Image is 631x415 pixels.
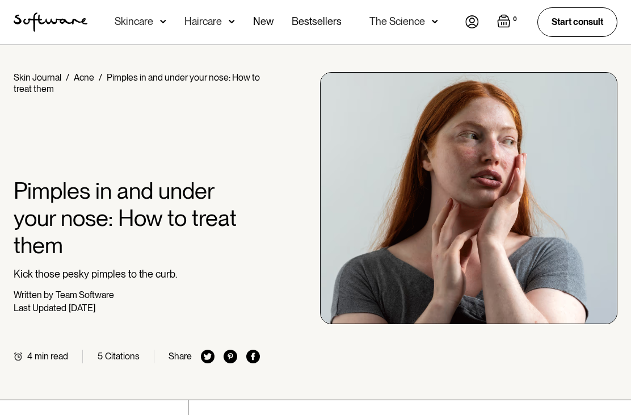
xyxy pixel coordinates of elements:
[105,351,140,362] div: Citations
[201,350,214,363] img: twitter icon
[98,351,103,362] div: 5
[99,72,102,83] div: /
[14,12,87,32] a: home
[14,177,260,259] h1: Pimples in and under your nose: How to treat them
[160,16,166,27] img: arrow down
[14,268,260,280] p: Kick those pesky pimples to the curb.
[56,290,114,300] div: Team Software
[14,290,53,300] div: Written by
[169,351,192,362] div: Share
[27,351,32,362] div: 4
[229,16,235,27] img: arrow down
[369,16,425,27] div: The Science
[432,16,438,27] img: arrow down
[246,350,260,363] img: facebook icon
[66,72,69,83] div: /
[74,72,94,83] a: Acne
[14,72,61,83] a: Skin Journal
[537,7,617,36] a: Start consult
[224,350,237,363] img: pinterest icon
[35,351,68,362] div: min read
[184,16,222,27] div: Haircare
[14,72,260,94] div: Pimples in and under your nose: How to treat them
[511,14,519,24] div: 0
[14,303,66,313] div: Last Updated
[69,303,95,313] div: [DATE]
[497,14,519,30] a: Open empty cart
[115,16,153,27] div: Skincare
[14,12,87,32] img: Software Logo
